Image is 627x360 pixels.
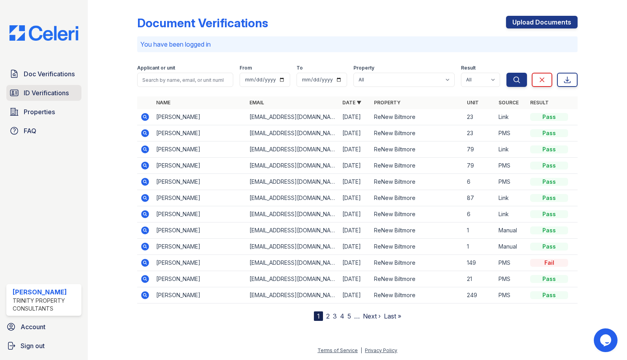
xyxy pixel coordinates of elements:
a: Date ▼ [342,100,361,106]
td: 149 [464,255,495,271]
div: Pass [530,194,568,202]
div: Trinity Property Consultants [13,297,78,313]
td: [EMAIL_ADDRESS][DOMAIN_NAME] [246,239,339,255]
a: Doc Verifications [6,66,81,82]
span: Sign out [21,341,45,351]
label: Applicant or unit [137,65,175,71]
td: 87 [464,190,495,206]
td: [DATE] [339,206,371,222]
a: Privacy Policy [365,347,397,353]
a: Upload Documents [506,16,578,28]
td: [DATE] [339,158,371,174]
div: Pass [530,243,568,251]
a: Sign out [3,338,85,354]
td: [PERSON_NAME] [153,222,246,239]
span: … [354,311,360,321]
td: [PERSON_NAME] [153,125,246,141]
td: [DATE] [339,174,371,190]
td: [DATE] [339,271,371,287]
td: [EMAIL_ADDRESS][DOMAIN_NAME] [246,174,339,190]
td: PMS [495,271,527,287]
a: Source [499,100,519,106]
td: [DATE] [339,287,371,303]
td: Link [495,141,527,158]
td: 249 [464,287,495,303]
td: PMS [495,158,527,174]
iframe: chat widget [594,328,619,352]
span: FAQ [24,126,36,136]
td: [EMAIL_ADDRESS][DOMAIN_NAME] [246,206,339,222]
td: [DATE] [339,125,371,141]
td: [EMAIL_ADDRESS][DOMAIN_NAME] [246,271,339,287]
td: ReNew Biltmore [371,287,464,303]
a: Result [530,100,549,106]
td: [PERSON_NAME] [153,109,246,125]
td: ReNew Biltmore [371,141,464,158]
div: [PERSON_NAME] [13,287,78,297]
img: CE_Logo_Blue-a8612792a0a2168367f1c8372b55b34899dd931a85d93a1a3d3e32e68fde9ad4.png [3,25,85,41]
td: 79 [464,158,495,174]
span: Properties [24,107,55,117]
a: 4 [340,312,344,320]
td: [EMAIL_ADDRESS][DOMAIN_NAME] [246,158,339,174]
td: ReNew Biltmore [371,222,464,239]
td: [EMAIL_ADDRESS][DOMAIN_NAME] [246,190,339,206]
span: Account [21,322,45,332]
a: Property [374,100,400,106]
td: Link [495,206,527,222]
div: Fail [530,259,568,267]
td: ReNew Biltmore [371,206,464,222]
a: Properties [6,104,81,120]
td: [DATE] [339,255,371,271]
a: ID Verifications [6,85,81,101]
td: 79 [464,141,495,158]
td: ReNew Biltmore [371,158,464,174]
td: 23 [464,125,495,141]
td: ReNew Biltmore [371,109,464,125]
td: [DATE] [339,109,371,125]
div: Pass [530,113,568,121]
td: 6 [464,174,495,190]
a: Email [249,100,264,106]
td: [EMAIL_ADDRESS][DOMAIN_NAME] [246,287,339,303]
td: ReNew Biltmore [371,239,464,255]
td: Link [495,109,527,125]
td: ReNew Biltmore [371,125,464,141]
td: [EMAIL_ADDRESS][DOMAIN_NAME] [246,255,339,271]
div: 1 [314,311,323,321]
td: [PERSON_NAME] [153,174,246,190]
a: 5 [347,312,351,320]
a: Terms of Service [317,347,358,353]
td: PMS [495,255,527,271]
a: Last » [384,312,401,320]
td: 6 [464,206,495,222]
td: [EMAIL_ADDRESS][DOMAIN_NAME] [246,125,339,141]
td: Manual [495,222,527,239]
span: Doc Verifications [24,69,75,79]
td: [PERSON_NAME] [153,141,246,158]
td: 23 [464,109,495,125]
a: 3 [333,312,337,320]
td: PMS [495,125,527,141]
td: [PERSON_NAME] [153,255,246,271]
td: [DATE] [339,239,371,255]
td: [DATE] [339,141,371,158]
label: From [240,65,252,71]
td: 1 [464,222,495,239]
a: 2 [326,312,330,320]
td: PMS [495,287,527,303]
td: Manual [495,239,527,255]
input: Search by name, email, or unit number [137,73,233,87]
a: Account [3,319,85,335]
td: ReNew Biltmore [371,255,464,271]
label: Property [353,65,374,71]
td: [EMAIL_ADDRESS][DOMAIN_NAME] [246,222,339,239]
td: [PERSON_NAME] [153,190,246,206]
td: 1 [464,239,495,255]
td: ReNew Biltmore [371,174,464,190]
td: [DATE] [339,190,371,206]
a: Next › [363,312,381,320]
span: ID Verifications [24,88,69,98]
td: [EMAIL_ADDRESS][DOMAIN_NAME] [246,109,339,125]
td: ReNew Biltmore [371,271,464,287]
